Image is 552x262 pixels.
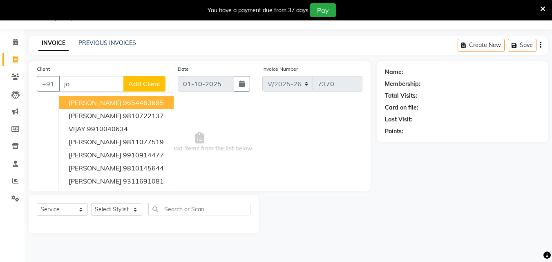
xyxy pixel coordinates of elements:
label: Client [37,65,50,73]
ngb-highlight: 9654463695 [123,99,164,107]
span: [PERSON_NAME] [69,190,121,198]
div: Last Visit: [385,115,412,124]
input: Search or Scan [148,203,250,215]
label: Date [178,65,189,73]
a: INVOICE [38,36,69,51]
div: Name: [385,68,403,76]
div: Card on file: [385,103,418,112]
div: Points: [385,127,403,136]
a: PREVIOUS INVOICES [78,39,136,47]
button: Save [508,39,536,52]
span: [PERSON_NAME] [69,177,121,185]
span: [PERSON_NAME] [69,112,121,120]
span: Select & add items from the list below [37,101,362,183]
label: Invoice Number [262,65,298,73]
div: You have a payment due from 37 days [208,6,308,15]
span: [PERSON_NAME] [69,151,121,159]
ngb-highlight: 9910040634 [87,125,128,133]
span: [PERSON_NAME] [69,138,121,146]
button: Create New [458,39,505,52]
span: [PERSON_NAME] [69,99,121,107]
span: Add Client [128,80,161,88]
ngb-highlight: 9810722137 [123,112,164,120]
ngb-highlight: 9811077519 [123,138,164,146]
ngb-highlight: 9811220890 [123,190,164,198]
ngb-highlight: 9311691081 [123,177,164,185]
ngb-highlight: 9910914477 [123,151,164,159]
div: Membership: [385,80,420,88]
button: +91 [37,76,60,92]
input: Search by Name/Mobile/Email/Code [59,76,124,92]
ngb-highlight: 9810145644 [123,164,164,172]
div: Total Visits: [385,92,417,100]
span: [PERSON_NAME] [69,164,121,172]
button: Add Client [123,76,165,92]
button: Pay [310,3,336,17]
span: VIJAY [69,125,85,133]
